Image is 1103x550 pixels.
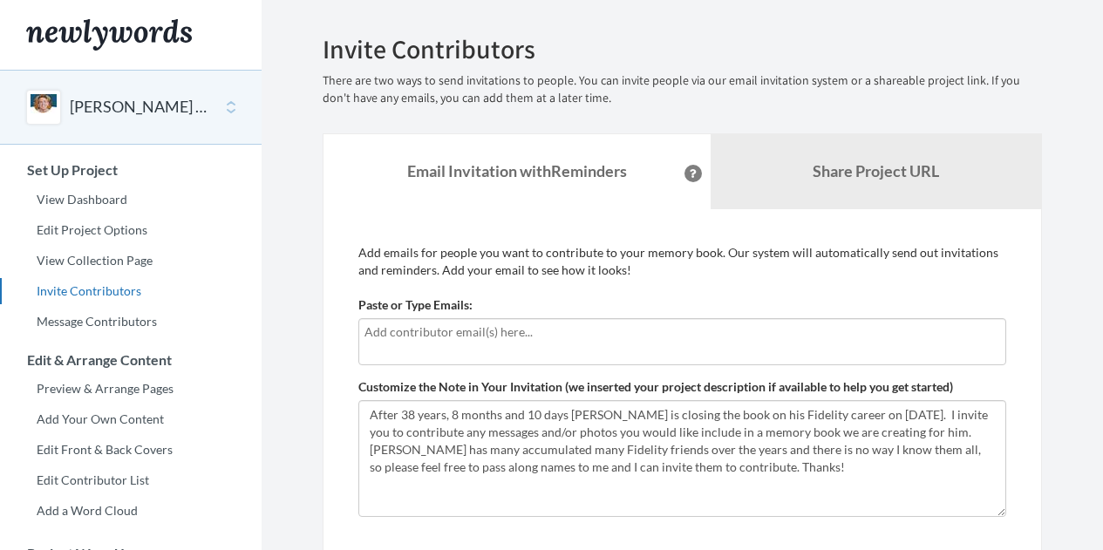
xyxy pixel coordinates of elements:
label: Customize the Note in Your Invitation (we inserted your project description if available to help ... [358,378,953,396]
h3: Edit & Arrange Content [1,352,262,368]
h2: Invite Contributors [323,35,1042,64]
p: Add emails for people you want to contribute to your memory book. Our system will automatically s... [358,244,1006,279]
p: There are two ways to send invitations to people. You can invite people via our email invitation ... [323,72,1042,107]
input: Add contributor email(s) here... [364,323,1000,342]
strong: Email Invitation with Reminders [407,161,627,180]
b: Share Project URL [813,161,939,180]
h3: Set Up Project [1,162,262,178]
button: [PERSON_NAME] Retirement [70,96,211,119]
img: Newlywords logo [26,19,192,51]
textarea: After 38 years, 8 months and 10 days [PERSON_NAME] is closing the book on his Fidelity career on ... [358,400,1006,517]
label: Paste or Type Emails: [358,296,473,314]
